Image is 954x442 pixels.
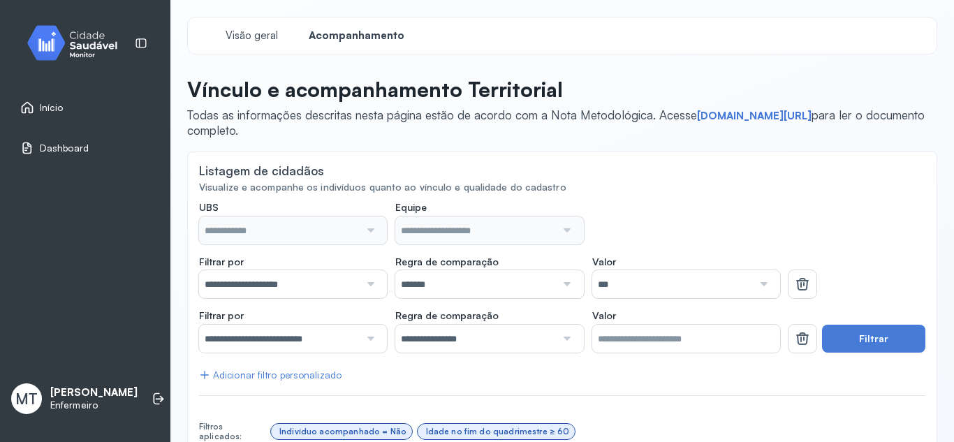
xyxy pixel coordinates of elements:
[199,309,244,322] span: Filtrar por
[199,369,342,381] div: Adicionar filtro personalizado
[199,163,324,178] div: Listagem de cidadãos
[395,309,499,322] span: Regra de comparação
[395,256,499,268] span: Regra de comparação
[20,101,150,115] a: Início
[592,256,616,268] span: Valor
[20,141,150,155] a: Dashboard
[199,201,219,214] span: UBS
[199,422,265,442] div: Filtros aplicados:
[187,77,926,102] p: Vínculo e acompanhamento Territorial
[50,399,138,411] p: Enfermeiro
[279,427,406,436] div: Indivíduo acompanhado = Não
[50,386,138,399] p: [PERSON_NAME]
[309,29,404,43] span: Acompanhamento
[40,142,89,154] span: Dashboard
[226,29,278,43] span: Visão geral
[697,109,812,123] a: [DOMAIN_NAME][URL]
[15,390,38,408] span: MT
[15,22,140,64] img: monitor.svg
[40,102,64,114] span: Início
[822,325,925,353] button: Filtrar
[187,108,925,138] span: Todas as informações descritas nesta página estão de acordo com a Nota Metodológica. Acesse para ...
[395,201,427,214] span: Equipe
[426,427,570,436] div: Idade no fim do quadrimestre ≥ 60
[199,182,925,193] div: Visualize e acompanhe os indivíduos quanto ao vínculo e qualidade do cadastro
[592,309,616,322] span: Valor
[199,256,244,268] span: Filtrar por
